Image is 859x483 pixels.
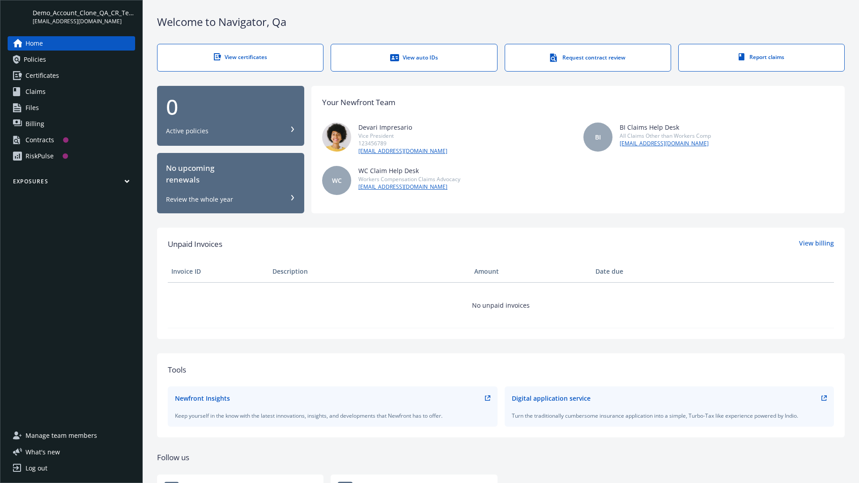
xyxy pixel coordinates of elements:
[358,132,447,140] div: Vice President
[24,52,46,67] span: Policies
[175,394,230,403] div: Newfront Insights
[33,8,135,17] span: Demo_Account_Clone_QA_CR_Tests_Prospect
[33,17,135,25] span: [EMAIL_ADDRESS][DOMAIN_NAME]
[175,53,305,61] div: View certificates
[8,68,135,83] a: Certificates
[26,428,97,443] span: Manage team members
[157,14,845,30] div: Welcome to Navigator , Qa
[799,238,834,250] a: View billing
[26,447,60,457] span: What ' s new
[8,101,135,115] a: Files
[26,85,46,99] span: Claims
[358,166,460,175] div: WC Claim Help Desk
[523,53,653,62] div: Request contract review
[512,394,591,403] div: Digital application service
[175,412,490,419] div: Keep yourself in the know with the latest innovations, insights, and developments that Newfront h...
[358,147,447,155] a: [EMAIL_ADDRESS][DOMAIN_NAME]
[8,8,26,25] img: yH5BAEAAAAALAAAAAABAAEAAAIBRAA7
[349,53,479,62] div: View auto IDs
[358,175,460,183] div: Workers Compensation Claims Advocacy
[595,132,601,142] span: BI
[620,140,711,148] a: [EMAIL_ADDRESS][DOMAIN_NAME]
[8,178,135,189] button: Exposures
[168,261,269,282] th: Invoice ID
[26,101,39,115] span: Files
[168,282,834,328] td: No unpaid invoices
[26,133,54,147] div: Contracts
[8,36,135,51] a: Home
[471,261,592,282] th: Amount
[26,461,47,475] div: Log out
[166,96,295,118] div: 0
[26,149,54,163] div: RiskPulse
[8,133,135,147] a: Contracts
[168,238,222,250] span: Unpaid Invoices
[26,36,43,51] span: Home
[697,53,826,61] div: Report claims
[678,44,845,72] a: Report claims
[269,261,471,282] th: Description
[26,117,44,131] span: Billing
[8,447,74,457] button: What's new
[8,149,135,163] a: RiskPulse
[592,261,693,282] th: Date due
[157,44,323,72] a: View certificates
[166,195,233,204] div: Review the whole year
[332,176,342,185] span: WC
[512,412,827,419] div: Turn the traditionally cumbersome insurance application into a simple, Turbo-Tax like experience ...
[8,85,135,99] a: Claims
[33,8,135,25] button: Demo_Account_Clone_QA_CR_Tests_Prospect[EMAIL_ADDRESS][DOMAIN_NAME]
[8,428,135,443] a: Manage team members
[166,127,208,136] div: Active policies
[322,123,351,152] img: photo
[620,123,711,132] div: BI Claims Help Desk
[331,44,497,72] a: View auto IDs
[8,117,135,131] a: Billing
[8,52,135,67] a: Policies
[166,162,295,186] div: No upcoming renewals
[26,68,59,83] span: Certificates
[358,140,447,147] div: 123456789
[157,86,304,146] button: 0Active policies
[157,153,304,213] button: No upcomingrenewalsReview the whole year
[620,132,711,140] div: All Claims Other than Workers Comp
[358,183,460,191] a: [EMAIL_ADDRESS][DOMAIN_NAME]
[505,44,671,72] a: Request contract review
[358,123,447,132] div: Devari Impresario
[322,97,395,108] div: Your Newfront Team
[168,364,834,376] div: Tools
[157,452,845,463] div: Follow us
